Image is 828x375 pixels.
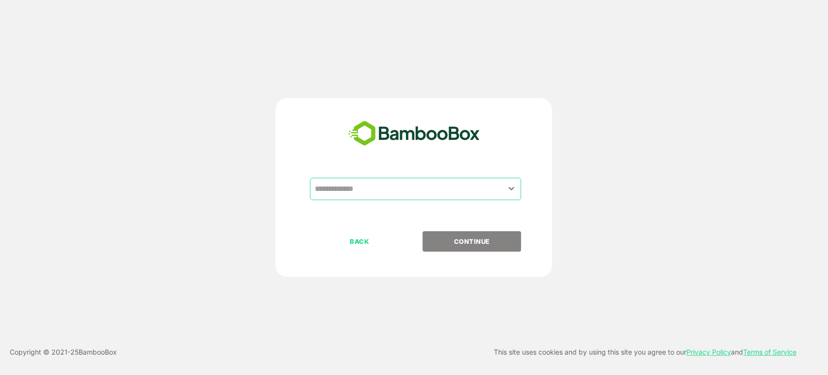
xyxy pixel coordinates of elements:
p: Copyright © 2021- 25 BambooBox [10,346,117,358]
a: Privacy Policy [686,348,731,356]
img: bamboobox [343,118,485,150]
button: CONTINUE [422,231,521,252]
button: Open [504,182,518,195]
p: CONTINUE [423,236,520,247]
button: BACK [310,231,408,252]
p: BACK [311,236,408,247]
a: Terms of Service [743,348,796,356]
p: This site uses cookies and by using this site you agree to our and [494,346,796,358]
